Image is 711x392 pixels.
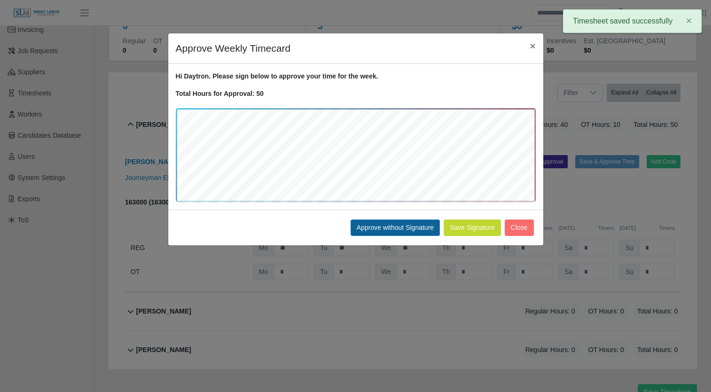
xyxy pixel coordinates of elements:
span: × [530,40,535,51]
button: Close [522,33,543,58]
button: Approve without Signature [351,220,440,236]
button: Save Signature [444,220,501,236]
div: Timesheet saved successfully [563,9,702,33]
h4: Approve Weekly Timecard [176,41,291,56]
strong: Total Hours for Approval: 50 [176,90,264,97]
strong: Hi Daytron. Please sign below to approve your time for the week. [176,72,378,80]
span: × [686,15,692,26]
button: Close [505,220,534,236]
